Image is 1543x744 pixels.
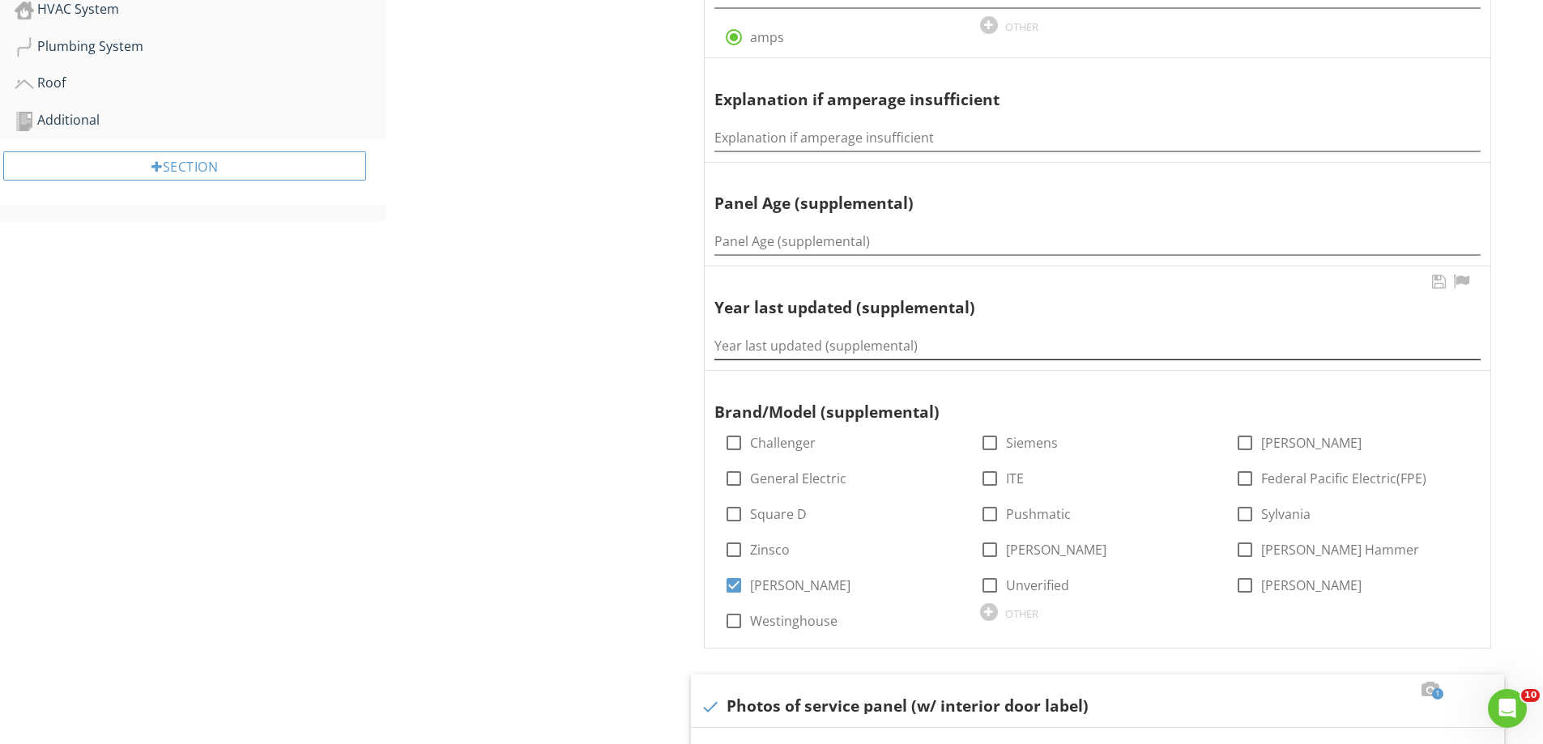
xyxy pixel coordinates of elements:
[714,333,1481,359] input: Year last updated (supplemental)
[1488,689,1527,728] iframe: Intercom live chat
[750,29,784,45] label: amps
[714,169,1442,216] div: Panel Age (supplemental)
[714,65,1442,112] div: Explanation if amperage insufficient
[1006,506,1071,522] label: Pushmatic
[750,435,816,451] label: Challenger
[750,577,850,593] label: [PERSON_NAME]
[15,73,386,94] div: Roof
[15,36,386,57] div: Plumbing System
[1261,577,1362,593] label: [PERSON_NAME]
[1006,470,1024,487] label: ITE
[3,151,366,181] div: Section
[714,273,1442,320] div: Year last updated (supplemental)
[1521,689,1540,702] span: 10
[750,506,807,522] label: Square D
[1006,435,1058,451] label: Siemens
[1005,607,1038,620] div: OTHER
[714,125,1481,151] input: Explanation if amperage insufficient
[1005,20,1038,33] div: OTHER
[1261,470,1426,487] label: Federal Pacific Electric(FPE)
[1006,542,1106,558] label: [PERSON_NAME]
[1006,577,1069,593] label: Unverified
[1432,688,1443,699] span: 1
[750,470,846,487] label: General Electric
[1261,506,1311,522] label: Sylvania
[714,228,1481,255] input: Panel Age (supplemental)
[1261,435,1362,451] label: [PERSON_NAME]
[714,377,1442,424] div: Brand/Model (supplemental)
[750,613,838,629] label: Westinghouse
[15,110,386,131] div: Additional
[1261,542,1419,558] label: [PERSON_NAME] Hammer
[750,542,790,558] label: Zinsco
